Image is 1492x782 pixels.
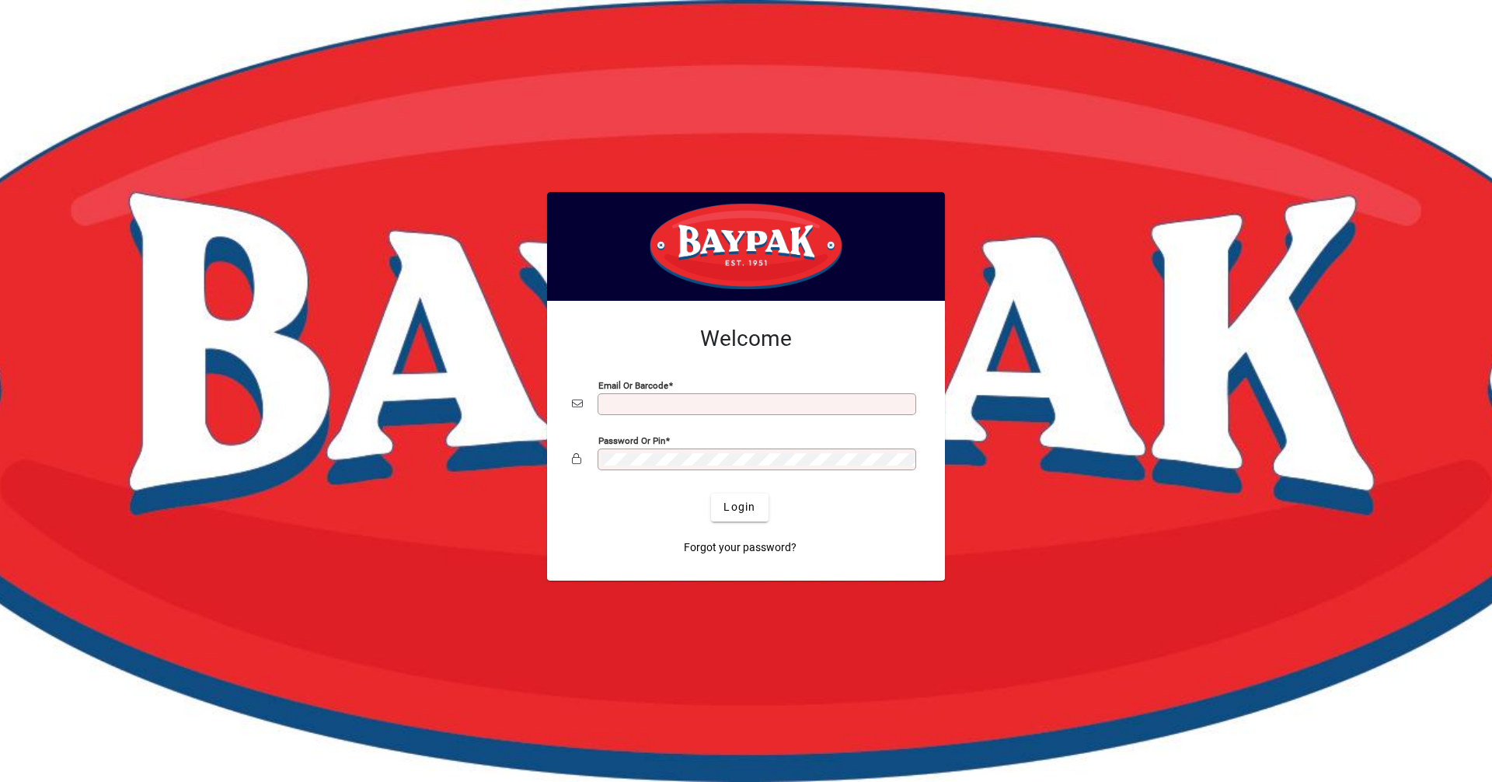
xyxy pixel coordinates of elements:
[678,534,803,562] a: Forgot your password?
[572,326,920,352] h2: Welcome
[598,435,665,445] mat-label: Password or Pin
[711,494,768,522] button: Login
[684,539,797,556] span: Forgot your password?
[723,499,755,515] span: Login
[598,379,668,390] mat-label: Email or Barcode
